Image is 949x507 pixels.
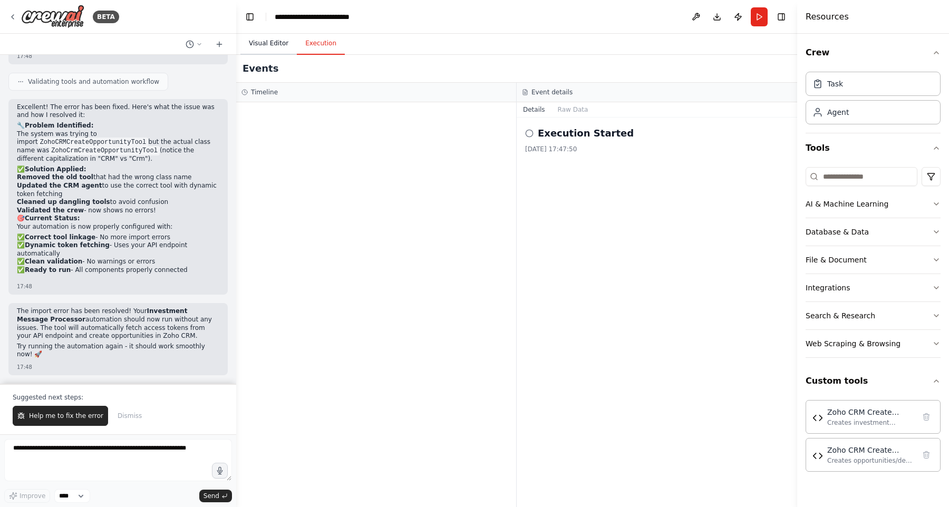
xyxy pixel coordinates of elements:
button: Search & Research [806,302,941,329]
li: - now shows no errors! [17,207,219,215]
li: ✅ - No more import errors [17,233,219,242]
p: Suggested next steps: [13,393,224,402]
button: Hide left sidebar [243,9,257,24]
button: Send [199,490,232,502]
img: Zoho CRM Create Opportunity [812,413,823,423]
code: ZohoCrmCreateOpportunityTool [49,146,160,155]
strong: Problem Identified: [25,122,94,129]
button: Integrations [806,274,941,301]
p: Try running the automation again - it should work smoothly now! 🚀 [17,343,219,359]
button: Visual Editor [240,33,297,55]
button: Execution [297,33,345,55]
span: Help me to fix the error [29,412,103,420]
button: Raw Data [551,102,595,117]
strong: Clean validation [25,258,82,265]
button: Delete tool [919,409,934,424]
strong: Solution Applied: [25,165,86,173]
h4: Resources [806,11,849,23]
button: Database & Data [806,218,941,246]
button: Start a new chat [211,38,228,51]
div: Zoho CRM Create Opportunity [827,445,915,455]
h3: Timeline [251,88,278,96]
div: Creates investment opportunities in Zoho CRM by making POST requests to the Deals API endpoint. R... [827,418,915,427]
h2: 🔧 [17,122,219,130]
strong: Cleaned up dangling tools [17,198,110,206]
span: Improve [20,492,45,500]
div: Search & Research [806,310,875,321]
h2: 🎯 [17,214,219,223]
strong: Updated the CRM agent [17,182,102,189]
strong: Investment Message Processor [17,307,187,323]
strong: Validated the crew [17,207,84,214]
button: Tools [806,133,941,163]
div: File & Document [806,255,867,265]
div: Crew [806,67,941,133]
span: Validating tools and automation workflow [28,77,159,86]
img: Zoho CRM Create Opportunity [812,451,823,461]
p: The system was trying to import but the actual class name was (notice the different capitalizatio... [17,130,219,163]
li: ✅ - No warnings or errors [17,258,219,266]
p: Excellent! The error has been fixed. Here's what the issue was and how I resolved it: [17,103,219,120]
button: Web Scraping & Browsing [806,330,941,357]
button: Delete tool [919,447,934,462]
span: Send [204,492,219,500]
div: 17:48 [17,363,219,371]
div: 17:48 [17,282,219,290]
button: File & Document [806,246,941,274]
p: Your automation is now properly configured with: [17,223,219,231]
button: Details [517,102,551,117]
li: to use the correct tool with dynamic token fetching [17,182,219,198]
img: Logo [21,5,84,28]
button: Hide right sidebar [774,9,789,24]
div: Database & Data [806,227,869,237]
li: ✅ - Uses your API endpoint automatically [17,241,219,258]
h2: Events [243,61,278,76]
div: [DATE] 17:47:50 [525,145,789,153]
button: AI & Machine Learning [806,190,941,218]
code: ZohoCRMCreateOpportunityTool [38,138,149,147]
div: 17:48 [17,52,219,60]
li: ✅ - All components properly connected [17,266,219,275]
div: Web Scraping & Browsing [806,338,900,349]
button: Custom tools [806,366,941,396]
div: Tools [806,163,941,366]
div: BETA [93,11,119,23]
div: AI & Machine Learning [806,199,888,209]
h2: Execution Started [538,126,634,141]
div: Zoho CRM Create Opportunity [827,407,915,417]
div: Task [827,79,843,89]
button: Click to speak your automation idea [212,463,228,479]
h2: ✅ [17,165,219,174]
strong: Dynamic token fetching [25,241,110,249]
li: to avoid confusion [17,198,219,207]
p: The import error has been resolved! Your automation should now run without any issues. The tool w... [17,307,219,340]
span: Dismiss [118,412,142,420]
h3: Event details [531,88,573,96]
strong: Correct tool linkage [25,233,95,241]
button: Improve [4,489,50,503]
button: Dismiss [112,406,147,426]
strong: Ready to run [25,266,71,274]
div: Agent [827,107,849,118]
nav: breadcrumb [275,12,383,22]
button: Help me to fix the error [13,406,108,426]
button: Switch to previous chat [181,38,207,51]
strong: Current Status: [25,214,80,222]
div: Creates opportunities/deals in Zoho CRM with dynamic token authentication. Automatically creates ... [827,456,915,465]
button: Crew [806,38,941,67]
li: that had the wrong class name [17,173,219,182]
div: Integrations [806,282,850,293]
strong: Removed the old tool [17,173,93,181]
